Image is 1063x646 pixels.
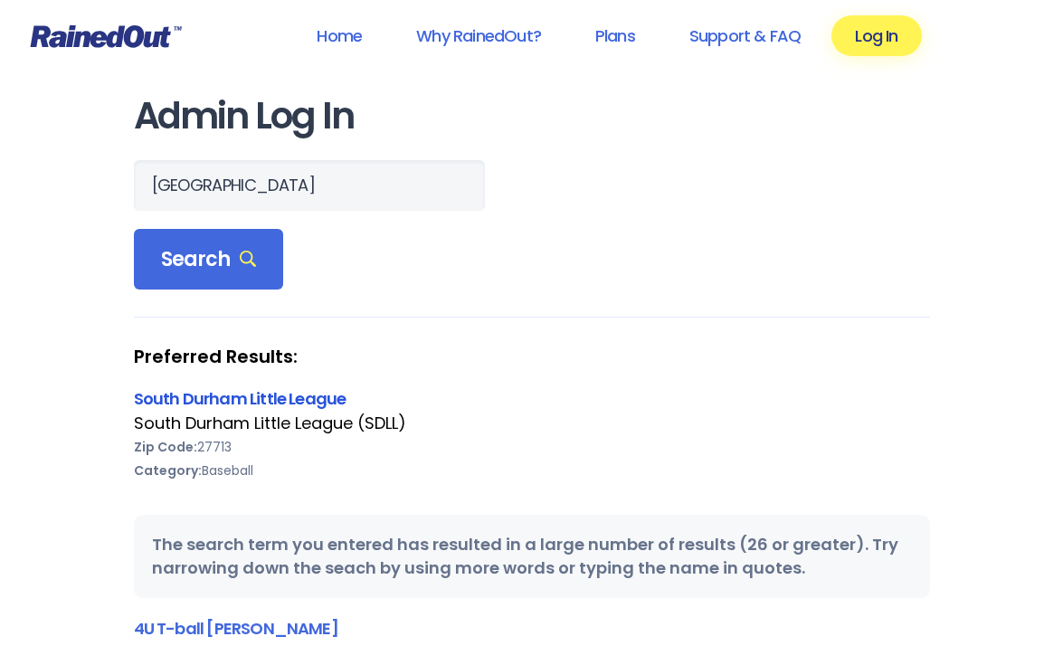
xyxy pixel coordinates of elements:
[134,412,930,435] div: South Durham Little League (SDLL)
[134,435,930,459] div: 27713
[134,229,284,290] div: Search
[134,386,930,411] div: South Durham Little League
[666,15,824,56] a: Support & FAQ
[831,15,921,56] a: Log In
[393,15,565,56] a: Why RainedOut?
[134,345,930,368] strong: Preferred Results:
[134,616,930,641] div: 4U T-ball [PERSON_NAME]
[134,160,485,211] input: Search Orgs…
[134,96,930,137] h1: Admin Log In
[134,459,930,482] div: Baseball
[134,461,202,480] b: Category:
[293,15,385,56] a: Home
[134,438,197,456] b: Zip Code:
[134,387,346,410] a: South Durham Little League
[134,617,338,640] a: 4U T-ball [PERSON_NAME]
[161,247,257,272] span: Search
[572,15,659,56] a: Plans
[134,515,930,598] div: The search term you entered has resulted in a large number of results (26 or greater). Try narrow...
